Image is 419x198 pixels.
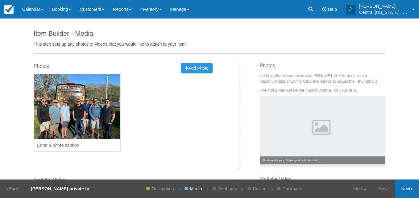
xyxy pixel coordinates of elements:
[34,30,385,37] h1: Item Builder - Media
[373,179,395,198] a: Save
[34,74,120,139] img: 2153-1
[328,7,337,12] span: Help
[187,179,205,198] a: Media
[260,72,386,84] p: Up to 5 photos can be added. PNG, JPG, GIF formats with a maximum size of 10mb. Click the photos ...
[149,179,177,198] a: Description
[34,139,121,152] input: Enter a photo caption
[359,9,409,15] p: Central [US_STATE] Tours
[185,66,209,71] span: Add Photo
[347,179,373,198] a: More
[395,179,419,198] a: Next
[260,176,386,186] h3: Youtube Video
[260,96,386,167] img: Example Photo Caption
[34,41,385,47] p: This step sets up any photos or videos that you would like to attach to your item.
[31,186,129,191] strong: [PERSON_NAME] private tour 7 guests [DATE]
[4,5,14,14] img: checkfront-main-nav-mini-logo.png
[250,179,270,198] a: Pricing
[34,63,49,70] label: Photos
[346,5,355,14] div: J
[322,7,326,11] i: Help
[359,3,409,9] p: [PERSON_NAME]
[260,87,386,93] p: The first photo will be the main thumbnail for your item.
[34,176,171,184] label: Youtube Video
[215,179,240,198] a: Attributes
[280,179,305,198] a: Packages
[260,63,386,73] h3: Photos
[181,63,213,73] button: Add Photo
